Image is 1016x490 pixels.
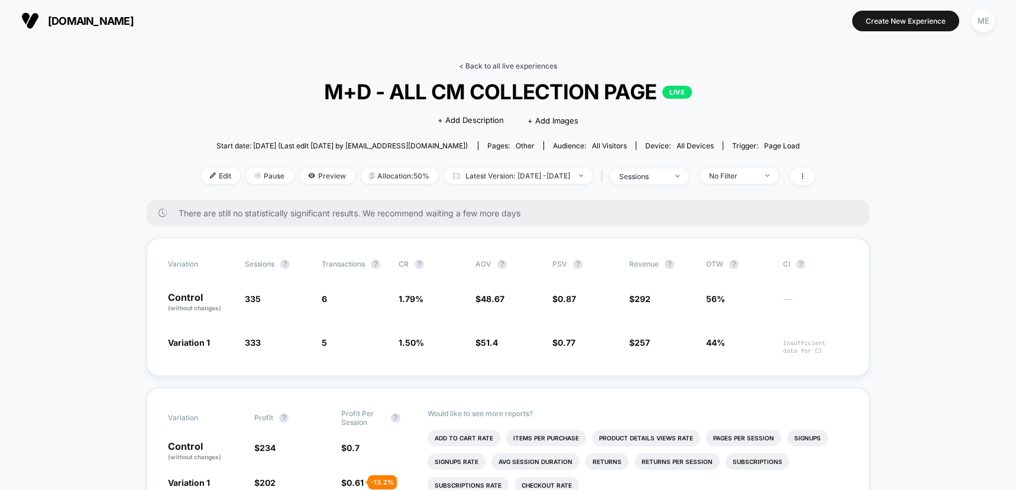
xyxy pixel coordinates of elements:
[972,9,995,33] div: ME
[585,453,629,470] li: Returns
[475,338,498,348] span: $
[487,141,535,150] div: Pages:
[322,338,327,348] span: 5
[322,259,365,268] span: Transactions
[168,338,210,348] span: Variation 1
[553,141,627,150] div: Audience:
[635,338,650,348] span: 257
[168,259,233,269] span: Variation
[675,175,680,177] img: end
[399,259,409,268] span: CR
[210,173,216,179] img: edit
[254,443,276,453] span: $
[21,12,39,30] img: Visually logo
[598,168,610,185] span: |
[453,173,460,179] img: calendar
[168,478,210,488] span: Variation 1
[322,294,327,304] span: 6
[179,208,846,218] span: There are still no statistically significant results. We recommend waiting a few more days
[444,168,592,184] span: Latest Version: [DATE] - [DATE]
[245,338,261,348] span: 333
[764,141,800,150] span: Page Load
[506,430,586,446] li: Items Per Purchase
[371,259,380,269] button: ?
[254,478,276,488] span: $
[706,294,725,304] span: 56%
[341,409,385,427] span: Profit Per Session
[347,478,364,488] span: 0.61
[232,79,784,104] span: M+D - ALL CM COLLECTION PAGE
[528,116,578,125] span: + Add Images
[579,174,583,177] img: end
[558,294,576,304] span: 0.87
[765,174,769,177] img: end
[347,443,360,453] span: 0.7
[852,11,959,31] button: Create New Experience
[279,413,289,423] button: ?
[592,141,627,150] span: All Visitors
[255,173,261,179] img: end
[516,141,535,150] span: other
[370,173,374,179] img: rebalance
[709,171,756,180] div: No Filter
[552,294,576,304] span: $
[260,443,276,453] span: 234
[558,338,575,348] span: 0.77
[968,9,998,33] button: ME
[368,475,397,489] div: - 13.2 %
[428,453,486,470] li: Signups Rate
[732,141,800,150] div: Trigger:
[783,339,848,355] span: Insufficient data for CI
[254,413,273,422] span: Profit
[796,259,805,269] button: ?
[428,409,848,418] p: Would like to see more reports?
[729,259,739,269] button: ?
[361,168,438,184] span: Allocation: 50%
[415,259,424,269] button: ?
[168,409,233,427] span: Variation
[635,453,720,470] li: Returns Per Session
[475,294,504,304] span: $
[481,338,498,348] span: 51.4
[391,413,400,423] button: ?
[168,293,233,313] p: Control
[783,296,848,313] span: ---
[706,259,771,269] span: OTW
[497,259,507,269] button: ?
[629,338,650,348] span: $
[573,259,583,269] button: ?
[399,294,423,304] span: 1.79 %
[619,172,666,181] div: sessions
[787,430,828,446] li: Signups
[552,259,567,268] span: PSV
[428,430,500,446] li: Add To Cart Rate
[246,168,293,184] span: Pause
[592,430,700,446] li: Product Details Views Rate
[245,259,274,268] span: Sessions
[201,168,240,184] span: Edit
[260,478,276,488] span: 202
[662,86,692,99] p: LIVE
[299,168,355,184] span: Preview
[216,141,468,150] span: Start date: [DATE] (Last edit [DATE] by [EMAIL_ADDRESS][DOMAIN_NAME])
[168,442,242,462] p: Control
[168,304,221,311] span: (without changes)
[48,15,134,27] span: [DOMAIN_NAME]
[399,338,424,348] span: 1.50 %
[665,259,674,269] button: ?
[629,259,659,268] span: Revenue
[459,61,557,70] a: < Back to all live experiences
[677,141,714,150] span: all devices
[245,294,261,304] span: 335
[491,453,580,470] li: Avg Session Duration
[18,11,137,30] button: [DOMAIN_NAME]
[341,478,364,488] span: $
[481,294,504,304] span: 48.67
[635,294,651,304] span: 292
[629,294,651,304] span: $
[706,338,725,348] span: 44%
[341,443,360,453] span: $
[168,453,221,460] span: (without changes)
[280,259,290,269] button: ?
[438,115,504,126] span: + Add Description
